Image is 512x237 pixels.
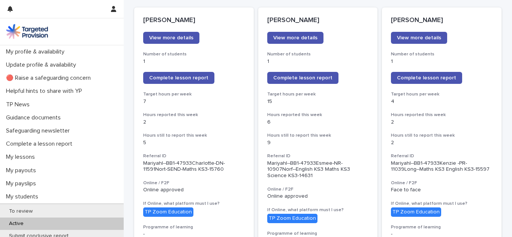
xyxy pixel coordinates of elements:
[6,24,48,39] img: M5nRWzHhSzIhMunXDL62
[143,133,245,139] h3: Hours still to report this week
[143,32,199,44] a: View more details
[143,160,245,173] p: MariyahI--BB1-47933Charlotte-DN-11591Nort-SEND-Maths KS3-15760
[273,35,317,40] span: View more details
[149,35,193,40] span: View more details
[391,112,493,118] h3: Hours reported this week
[391,160,493,173] p: MariyahI--BB1-47933Kenzie -PR-11039Long--Maths KS3 English KS3-15597
[397,35,441,40] span: View more details
[143,224,245,230] h3: Programme of learning
[267,58,369,65] p: 1
[391,153,493,159] h3: Referral ID
[3,221,30,227] p: Active
[391,187,493,193] p: Face to face
[267,51,369,57] h3: Number of students
[143,201,245,207] h3: If Online, what platform must I use?
[3,75,97,82] p: 🔴 Raise a safeguarding concern
[267,119,369,125] p: 6
[143,58,245,65] p: 1
[3,48,70,55] p: My profile & availability
[267,193,369,200] p: Online approved
[143,16,245,25] p: [PERSON_NAME]
[267,207,369,213] h3: If Online, what platform must I use?
[3,101,36,108] p: TP News
[143,91,245,97] h3: Target hours per week
[267,153,369,159] h3: Referral ID
[391,98,493,105] p: 4
[143,207,193,217] div: TP Zoom Education
[3,140,78,148] p: Complete a lesson report
[391,224,493,230] h3: Programme of learning
[273,75,332,80] span: Complete lesson report
[143,72,214,84] a: Complete lesson report
[391,119,493,125] p: 2
[397,75,456,80] span: Complete lesson report
[149,75,208,80] span: Complete lesson report
[143,98,245,105] p: 7
[3,88,88,95] p: Helpful hints to share with YP
[143,51,245,57] h3: Number of students
[391,72,462,84] a: Complete lesson report
[3,127,76,134] p: Safeguarding newsletter
[267,91,369,97] h3: Target hours per week
[391,140,493,146] p: 2
[143,187,245,193] p: Online approved
[391,201,493,207] h3: If Online, what platform must I use?
[3,154,41,161] p: My lessons
[267,140,369,146] p: 9
[267,231,369,237] h3: Programme of learning
[267,133,369,139] h3: Hours still to report this week
[267,16,369,25] p: [PERSON_NAME]
[391,207,441,217] div: TP Zoom Education
[3,167,42,174] p: My payouts
[3,180,42,187] p: My payslips
[267,160,369,179] p: MariyahI--BB1-47933Esmee-NR-10907Norf--English KS3 Maths KS3 Science KS3-14631
[143,140,245,146] p: 5
[143,180,245,186] h3: Online / F2F
[3,208,39,215] p: To review
[143,119,245,125] p: 2
[391,180,493,186] h3: Online / F2F
[3,193,44,200] p: My students
[267,214,317,223] div: TP Zoom Education
[267,186,369,192] h3: Online / F2F
[391,133,493,139] h3: Hours still to report this week
[3,114,67,121] p: Guidance documents
[267,72,338,84] a: Complete lesson report
[391,58,493,65] p: 1
[3,61,82,69] p: Update profile & availability
[267,98,369,105] p: 15
[391,51,493,57] h3: Number of students
[391,16,493,25] p: [PERSON_NAME]
[143,153,245,159] h3: Referral ID
[267,112,369,118] h3: Hours reported this week
[143,112,245,118] h3: Hours reported this week
[391,91,493,97] h3: Target hours per week
[267,32,323,44] a: View more details
[391,32,447,44] a: View more details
